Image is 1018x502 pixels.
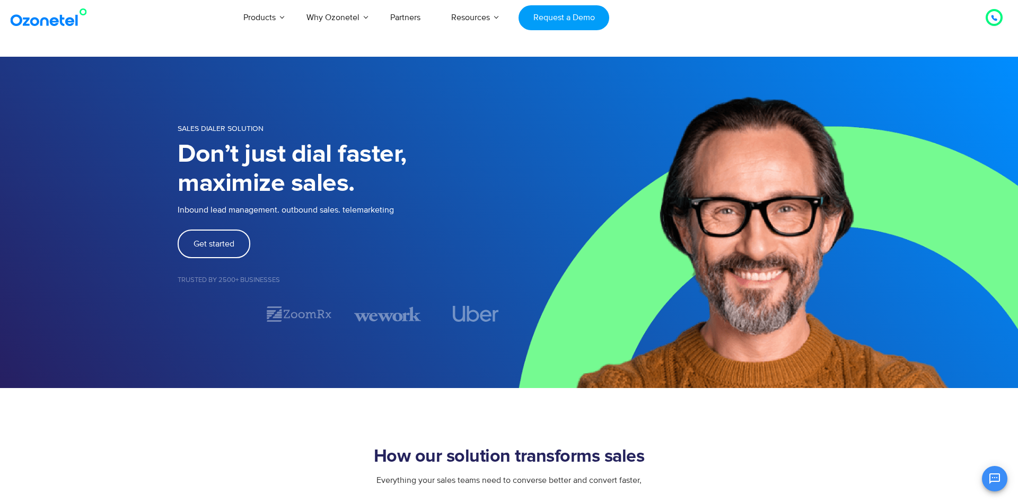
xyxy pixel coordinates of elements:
[442,306,509,322] div: 4 / 7
[178,204,509,216] p: Inbound lead management. outbound sales. telemarketing
[178,124,264,133] span: SALES DIALER SOLUTION
[194,240,234,248] span: Get started
[354,305,421,323] div: 3 / 7
[982,466,1007,491] button: Open chat
[452,306,498,322] img: uber
[519,5,609,30] a: Request a Demo
[266,305,332,323] div: 2 / 7
[376,475,642,486] span: Everything your sales teams need to converse better and convert faster,
[178,140,509,198] h1: Don’t just dial faster, maximize sales.
[266,305,332,323] img: zoomrx
[178,446,840,468] h2: How our solution transforms sales
[178,305,509,323] div: Image Carousel
[178,277,509,284] h5: Trusted by 2500+ Businesses
[178,307,244,320] div: 1 / 7
[354,305,421,323] img: wework
[178,230,250,258] a: Get started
